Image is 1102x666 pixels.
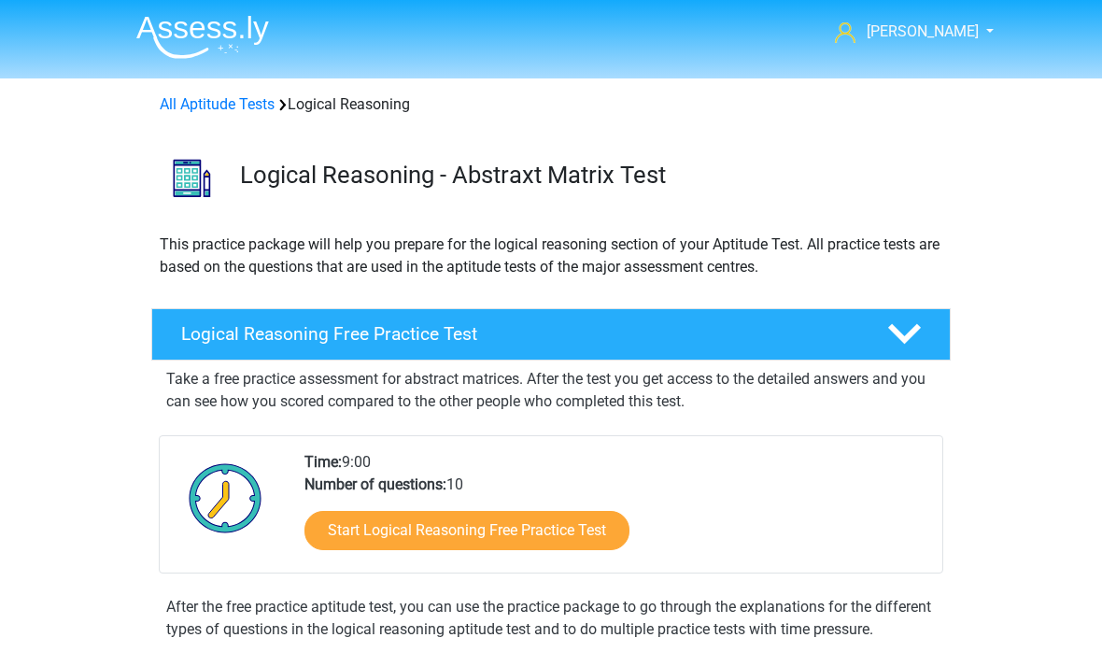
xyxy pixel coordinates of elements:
[152,138,232,218] img: logical reasoning
[867,22,979,40] span: [PERSON_NAME]
[290,451,941,573] div: 9:00 10
[304,511,629,550] a: Start Logical Reasoning Free Practice Test
[181,323,857,345] h4: Logical Reasoning Free Practice Test
[304,475,446,493] b: Number of questions:
[178,451,273,545] img: Clock
[160,234,942,278] p: This practice package will help you prepare for the logical reasoning section of your Aptitude Te...
[240,161,936,190] h3: Logical Reasoning - Abstraxt Matrix Test
[152,93,950,116] div: Logical Reasoning
[160,95,275,113] a: All Aptitude Tests
[304,453,342,471] b: Time:
[136,15,269,59] img: Assessly
[144,308,958,361] a: Logical Reasoning Free Practice Test
[166,368,936,413] p: Take a free practice assessment for abstract matrices. After the test you get access to the detai...
[159,596,943,641] div: After the free practice aptitude test, you can use the practice package to go through the explana...
[827,21,981,43] a: [PERSON_NAME]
